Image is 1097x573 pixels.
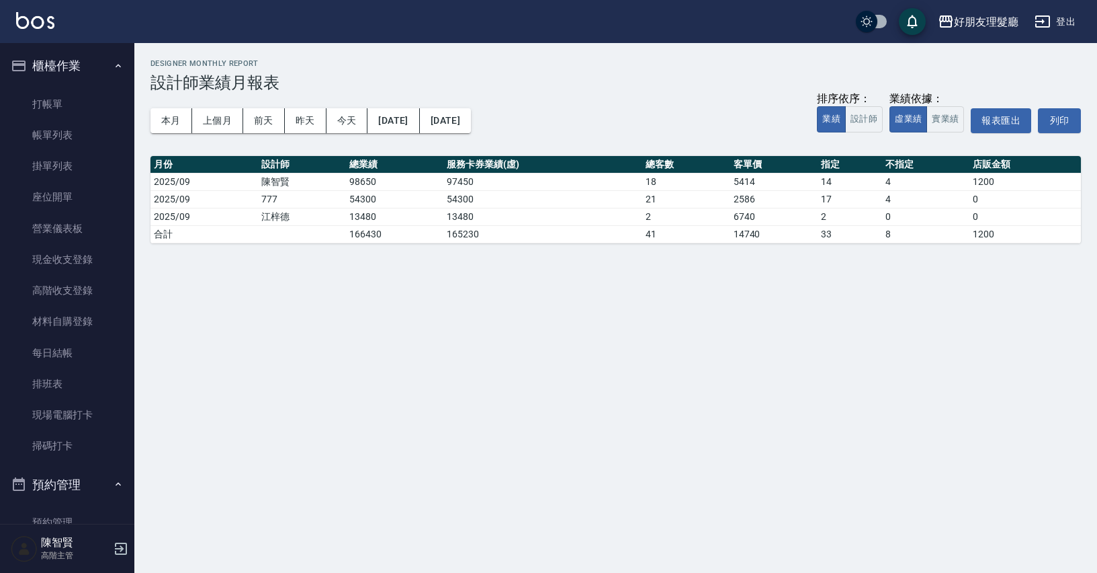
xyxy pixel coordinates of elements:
button: 前天 [243,108,285,133]
td: 2025/09 [150,173,258,190]
td: 166430 [346,225,443,243]
button: 業績 [817,106,846,132]
a: 材料自購登錄 [5,306,129,337]
button: 實業績 [926,106,964,132]
td: 98650 [346,173,443,190]
a: 掛單列表 [5,151,129,182]
td: 2 [818,208,881,225]
button: 登出 [1029,9,1081,34]
td: 13480 [443,208,642,225]
button: 櫃檯作業 [5,48,129,83]
td: 1200 [969,225,1081,243]
button: [DATE] [367,108,419,133]
button: save [899,8,926,35]
img: Logo [16,12,54,29]
th: 不指定 [882,156,970,174]
td: 4 [882,190,970,208]
img: Person [11,535,38,562]
button: 設計師 [845,106,883,132]
button: 上個月 [192,108,243,133]
a: 帳單列表 [5,120,129,151]
p: 高階主管 [41,549,109,562]
td: 17 [818,190,881,208]
td: 0 [969,190,1081,208]
h5: 陳智賢 [41,536,109,549]
a: 營業儀表板 [5,213,129,244]
a: 現場電腦打卡 [5,399,129,430]
a: 打帳單 [5,89,129,120]
td: 5414 [730,173,818,190]
button: 本月 [150,108,192,133]
div: 排序依序： [817,92,883,106]
td: 54300 [443,190,642,208]
button: 今天 [326,108,368,133]
td: 13480 [346,208,443,225]
table: a dense table [150,156,1081,243]
td: 合計 [150,225,258,243]
td: 6740 [730,208,818,225]
a: 現金收支登錄 [5,244,129,275]
td: 165230 [443,225,642,243]
td: 1200 [969,173,1081,190]
th: 客單價 [730,156,818,174]
th: 月份 [150,156,258,174]
td: 2025/09 [150,190,258,208]
td: 777 [258,190,346,208]
button: 列印 [1038,108,1081,133]
button: 虛業績 [889,106,927,132]
td: 18 [642,173,730,190]
th: 總客數 [642,156,730,174]
td: 0 [969,208,1081,225]
td: 41 [642,225,730,243]
td: 2586 [730,190,818,208]
a: 座位開單 [5,182,129,213]
a: 排班表 [5,369,129,399]
h3: 設計師業績月報表 [150,73,1081,92]
a: 每日結帳 [5,338,129,369]
td: 江梓德 [258,208,346,225]
button: 好朋友理髮廳 [932,8,1024,36]
td: 2 [642,208,730,225]
td: 4 [882,173,970,190]
a: 掃碼打卡 [5,430,129,461]
th: 店販金額 [969,156,1081,174]
th: 設計師 [258,156,346,174]
th: 總業績 [346,156,443,174]
h2: Designer Monthly Report [150,59,1081,68]
td: 33 [818,225,881,243]
button: 預約管理 [5,467,129,502]
td: 8 [882,225,970,243]
td: 14740 [730,225,818,243]
th: 指定 [818,156,881,174]
td: 97450 [443,173,642,190]
th: 服務卡券業績(虛) [443,156,642,174]
button: 報表匯出 [971,108,1031,133]
button: 昨天 [285,108,326,133]
a: 預約管理 [5,507,129,538]
td: 54300 [346,190,443,208]
td: 0 [882,208,970,225]
td: 陳智賢 [258,173,346,190]
td: 2025/09 [150,208,258,225]
button: [DATE] [420,108,471,133]
td: 14 [818,173,881,190]
div: 業績依據： [889,92,964,106]
div: 好朋友理髮廳 [954,13,1018,30]
a: 高階收支登錄 [5,275,129,306]
td: 21 [642,190,730,208]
